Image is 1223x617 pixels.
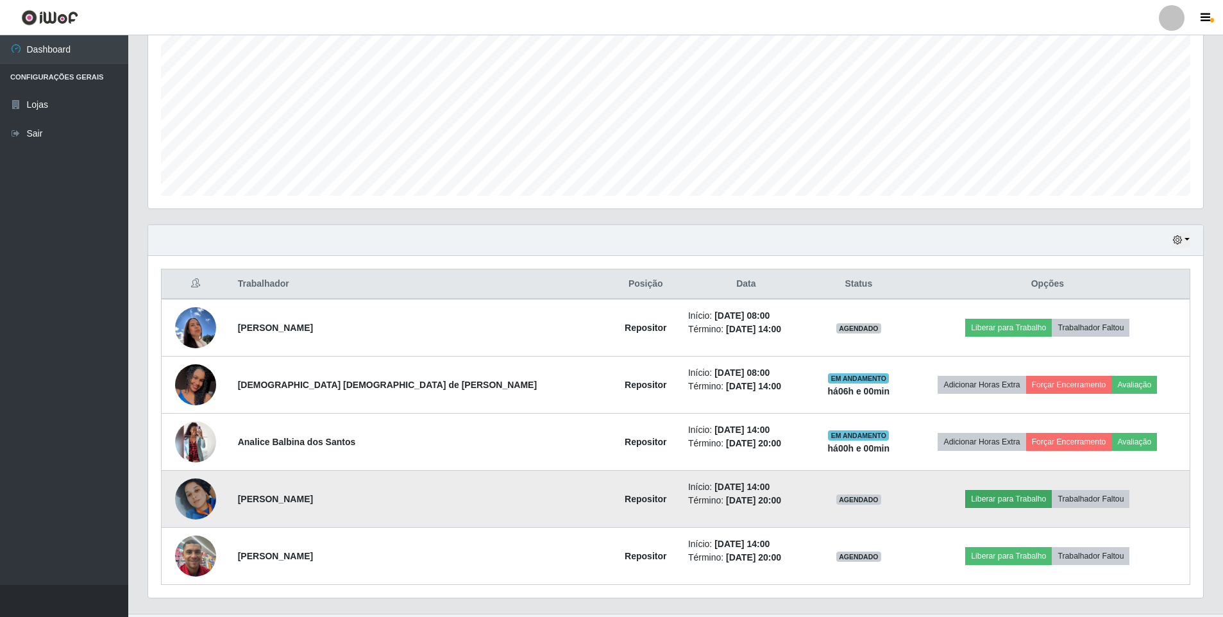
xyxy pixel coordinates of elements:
[726,438,781,448] time: [DATE] 20:00
[175,462,216,536] img: 1751568893291.jpeg
[938,376,1025,394] button: Adicionar Horas Extra
[965,547,1052,565] button: Liberar para Trabalho
[828,373,889,384] span: EM ANDAMENTO
[812,269,906,300] th: Status
[965,319,1052,337] button: Liberar para Trabalho
[726,324,781,334] time: [DATE] 14:00
[1052,490,1129,508] button: Trabalhador Faltou
[688,423,804,437] li: Início:
[688,309,804,323] li: Início:
[238,437,356,447] strong: Analice Balbina dos Santos
[625,551,666,561] strong: Repositor
[938,433,1025,451] button: Adicionar Horas Extra
[238,494,313,504] strong: [PERSON_NAME]
[688,537,804,551] li: Início:
[714,368,770,378] time: [DATE] 08:00
[906,269,1190,300] th: Opções
[1111,376,1157,394] button: Avaliação
[625,323,666,333] strong: Repositor
[238,323,313,333] strong: [PERSON_NAME]
[238,380,537,390] strong: [DEMOGRAPHIC_DATA] [DEMOGRAPHIC_DATA] de [PERSON_NAME]
[1026,433,1112,451] button: Forçar Encerramento
[688,494,804,507] li: Término:
[175,300,216,355] img: 1755200036324.jpeg
[714,425,770,435] time: [DATE] 14:00
[714,539,770,549] time: [DATE] 14:00
[726,495,781,505] time: [DATE] 20:00
[1111,433,1157,451] button: Avaliação
[688,380,804,393] li: Término:
[175,339,216,430] img: 1755438543328.jpeg
[714,310,770,321] time: [DATE] 08:00
[965,490,1052,508] button: Liberar para Trabalho
[1052,319,1129,337] button: Trabalhador Faltou
[680,269,812,300] th: Data
[688,323,804,336] li: Término:
[836,494,881,505] span: AGENDADO
[611,269,680,300] th: Posição
[836,552,881,562] span: AGENDADO
[175,421,216,462] img: 1750188779989.jpeg
[828,430,889,441] span: EM ANDAMENTO
[714,482,770,492] time: [DATE] 14:00
[625,437,666,447] strong: Repositor
[688,437,804,450] li: Término:
[828,386,890,396] strong: há 06 h e 00 min
[230,269,611,300] th: Trabalhador
[238,551,313,561] strong: [PERSON_NAME]
[21,10,78,26] img: CoreUI Logo
[1026,376,1112,394] button: Forçar Encerramento
[688,480,804,494] li: Início:
[688,551,804,564] li: Término:
[836,323,881,334] span: AGENDADO
[625,494,666,504] strong: Repositor
[726,381,781,391] time: [DATE] 14:00
[175,528,216,583] img: 1752676731308.jpeg
[1052,547,1129,565] button: Trabalhador Faltou
[688,366,804,380] li: Início:
[625,380,666,390] strong: Repositor
[828,443,890,453] strong: há 00 h e 00 min
[726,552,781,562] time: [DATE] 20:00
